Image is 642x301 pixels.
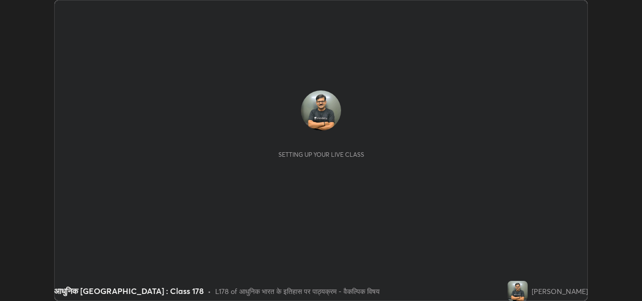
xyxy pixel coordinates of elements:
img: 598ce751063d4556a8a021a578694872.jpg [508,281,528,301]
div: L178 of आधुनिक भारत के इतिहास पर पाठ्यक्रम - वैकल्पिक विषय [215,286,380,296]
div: आधुनिक [GEOGRAPHIC_DATA] : Class 178 [54,285,204,297]
img: 598ce751063d4556a8a021a578694872.jpg [301,90,341,131]
div: Setting up your live class [278,151,364,158]
div: [PERSON_NAME] [532,286,588,296]
div: • [208,286,211,296]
